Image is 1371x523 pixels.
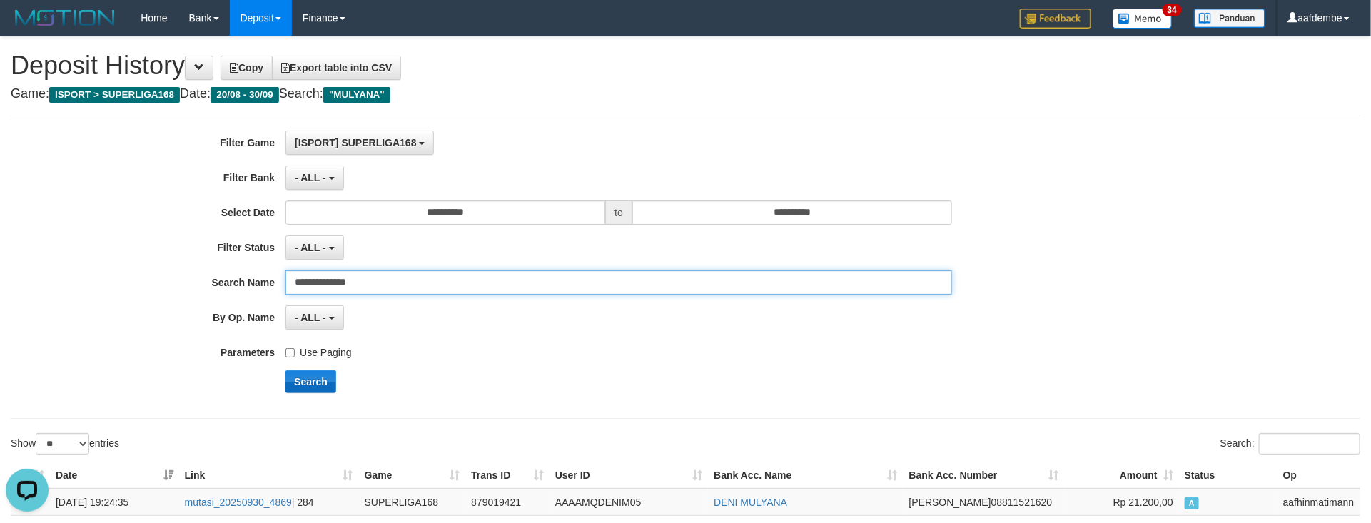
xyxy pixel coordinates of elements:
[359,489,466,516] td: SUPERLIGA168
[708,462,903,489] th: Bank Acc. Name: activate to sort column ascending
[1163,4,1182,16] span: 34
[281,62,392,73] span: Export table into CSV
[714,497,787,508] a: DENI MULYANA
[221,56,273,80] a: Copy
[285,131,434,155] button: [ISPORT] SUPERLIGA168
[359,462,466,489] th: Game: activate to sort column ascending
[50,489,179,516] td: [DATE] 19:24:35
[550,462,708,489] th: User ID: activate to sort column ascending
[11,462,50,489] th: ID: activate to sort column ascending
[1113,9,1173,29] img: Button%20Memo.svg
[465,489,550,516] td: 879019421
[285,348,295,357] input: Use Paging
[36,433,89,455] select: Showentries
[179,462,359,489] th: Link: activate to sort column ascending
[1020,9,1091,29] img: Feedback.jpg
[605,200,632,225] span: to
[11,433,119,455] label: Show entries
[285,166,343,190] button: - ALL -
[6,6,49,49] button: Open LiveChat chat widget
[295,242,326,253] span: - ALL -
[211,87,279,103] span: 20/08 - 30/09
[1259,433,1360,455] input: Search:
[285,370,336,393] button: Search
[1113,497,1173,508] span: Rp 21.200,00
[323,87,390,103] span: "MULYANA"
[909,497,991,508] span: [PERSON_NAME]
[49,87,180,103] span: ISPORT > SUPERLIGA168
[272,56,401,80] a: Export table into CSV
[904,462,1065,489] th: Bank Acc. Number: activate to sort column ascending
[1065,462,1179,489] th: Amount: activate to sort column ascending
[1278,489,1360,516] td: aafhinmatimann
[550,489,708,516] td: AAAAMQDENIM05
[1220,433,1360,455] label: Search:
[50,462,179,489] th: Date: activate to sort column ascending
[285,305,343,330] button: - ALL -
[295,172,326,183] span: - ALL -
[285,235,343,260] button: - ALL -
[465,462,550,489] th: Trans ID: activate to sort column ascending
[1278,462,1360,489] th: Op
[230,62,263,73] span: Copy
[285,340,351,360] label: Use Paging
[904,489,1065,516] td: 08811521620
[295,137,416,148] span: [ISPORT] SUPERLIGA168
[1179,462,1278,489] th: Status
[1185,497,1199,509] span: Approved
[1194,9,1265,28] img: panduan.png
[11,7,119,29] img: MOTION_logo.png
[179,489,359,516] td: | 284
[185,497,292,508] a: mutasi_20250930_4869
[295,312,326,323] span: - ALL -
[11,51,1360,80] h1: Deposit History
[11,87,1360,101] h4: Game: Date: Search:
